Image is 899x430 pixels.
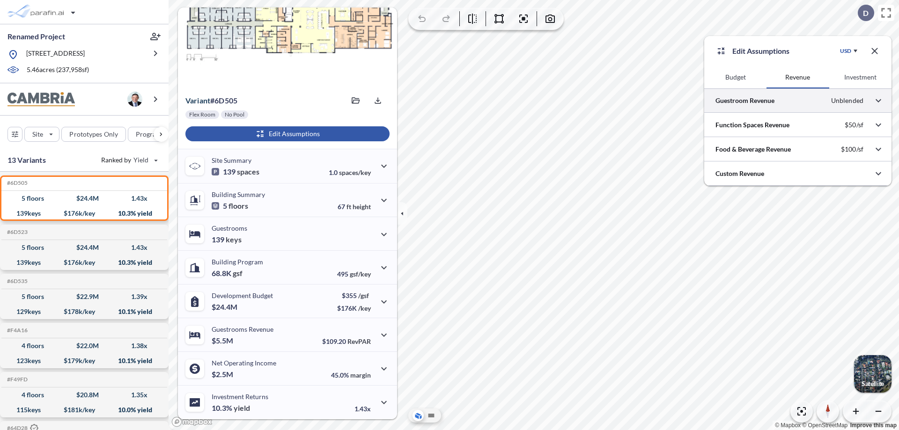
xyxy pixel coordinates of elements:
h5: Click to copy the code [5,229,28,235]
p: $2.5M [212,370,235,379]
button: Investment [829,66,892,88]
p: 139 [212,235,242,244]
h5: Click to copy the code [5,327,28,334]
img: user logo [127,92,142,107]
p: 5 [212,201,248,211]
p: $5.5M [212,336,235,345]
a: Mapbox homepage [171,416,213,427]
p: Flex Room [189,111,215,118]
p: Investment Returns [212,393,268,401]
p: 1.43x [354,405,371,413]
span: spaces [237,167,259,176]
button: Switcher ImageSatellite [854,355,892,393]
button: Prototypes Only [61,127,126,142]
p: $355 [337,292,371,299]
p: Program [136,130,162,139]
span: RevPAR [347,337,371,345]
p: $100/sf [841,145,863,153]
p: 5.46 acres ( 237,958 sf) [27,65,89,75]
p: Guestrooms [212,224,247,232]
span: height [353,203,371,211]
h5: Click to copy the code [5,376,28,383]
p: 10.3% [212,403,250,413]
a: OpenStreetMap [802,422,847,429]
span: /key [358,304,371,312]
h5: Click to copy the code [5,278,28,284]
button: Site [24,127,59,142]
p: 1.0 [329,168,371,176]
button: Budget [704,66,766,88]
p: Site Summary [212,156,251,164]
p: Building Summary [212,190,265,198]
img: BrandImage [7,92,75,107]
button: Ranked by Yield [94,153,164,168]
a: Improve this map [850,422,897,429]
p: $176K [337,304,371,312]
p: Building Program [212,258,263,266]
span: /gsf [358,292,369,299]
p: Net Operating Income [212,359,276,367]
div: USD [840,47,851,55]
span: ft [346,203,351,211]
p: 139 [212,167,259,176]
button: Aerial View [413,410,424,421]
p: Guestrooms Revenue [212,325,273,333]
span: Yield [133,155,149,165]
p: Edit Assumptions [732,45,789,57]
button: Program [128,127,178,142]
p: $24.4M [212,302,239,312]
span: margin [350,371,371,379]
p: 495 [337,270,371,278]
span: keys [226,235,242,244]
p: $109.20 [322,337,371,345]
a: Mapbox [775,422,801,429]
p: Satellite [862,380,884,387]
p: [STREET_ADDRESS] [26,49,85,60]
button: Edit Assumptions [185,126,390,141]
p: Prototypes Only [69,130,118,139]
p: Food & Beverage Revenue [715,145,791,154]
span: Variant [185,96,210,105]
p: $50/sf [845,121,863,129]
p: 68.8K [212,269,243,278]
p: Renamed Project [7,31,65,42]
p: Function Spaces Revenue [715,120,789,130]
button: Revenue [766,66,829,88]
span: gsf [233,269,243,278]
p: Development Budget [212,292,273,299]
h5: Click to copy the code [5,180,28,186]
p: Site [32,130,43,139]
p: Custom Revenue [715,169,764,178]
img: Switcher Image [854,355,892,393]
button: Site Plan [426,410,437,421]
p: 67 [338,203,371,211]
span: spaces/key [339,168,371,176]
p: 13 Variants [7,154,46,166]
p: D [863,9,869,17]
p: # 6d505 [185,96,237,105]
span: floors [228,201,248,211]
p: 45.0% [331,371,371,379]
span: gsf/key [350,270,371,278]
span: yield [234,403,250,413]
p: No Pool [225,111,244,118]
